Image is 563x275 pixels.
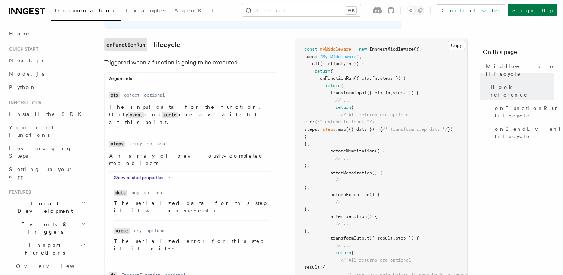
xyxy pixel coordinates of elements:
[341,83,343,88] span: {
[354,47,356,52] span: =
[330,192,369,197] span: beforeExecution
[351,250,354,255] span: {
[359,47,367,52] span: new
[372,119,375,124] span: }
[330,69,333,74] span: {
[304,206,307,212] span: }
[9,30,30,37] span: Home
[341,112,411,117] span: // All returns are optional
[114,175,174,181] button: Show nested properties
[369,76,372,81] span: ,
[304,134,307,139] span: }
[9,84,36,90] span: Python
[393,236,395,241] span: ,
[346,127,375,132] span: (({ data })
[109,92,120,98] code: ctx
[104,38,147,51] code: onFunctionRun
[6,162,88,183] a: Setting up your app
[109,141,125,147] code: steps
[6,100,42,106] span: Inngest tour
[304,54,315,59] span: name
[495,125,560,140] span: onSendEvent lifecycle
[304,127,317,132] span: steps
[325,83,341,88] span: return
[307,228,309,234] span: ,
[51,2,121,21] a: Documentation
[307,163,309,168] span: ,
[492,122,554,143] a: onSendEvent lifecycle
[13,259,88,273] a: Overview
[114,190,127,196] code: data
[144,92,165,98] dd: optional
[341,257,411,263] span: // All returns are optional
[147,141,168,147] dd: optional
[495,104,560,119] span: onFunctionRun lifecycle
[448,41,465,50] button: Copy
[448,127,453,132] span: })
[242,4,361,16] button: Search...⌘K
[6,221,81,236] span: Events & Triggers
[330,214,367,219] span: afterExecution
[307,185,309,190] span: ,
[320,61,343,66] span: ({ client
[174,7,214,13] span: AgentKit
[320,54,359,59] span: "My Middleware"
[304,119,312,124] span: ctx
[317,127,320,132] span: :
[359,54,362,59] span: ,
[9,145,72,159] span: Leveraging Steps
[315,69,330,74] span: return
[372,76,377,81] span: fn
[335,156,351,161] span: // ...
[322,127,335,132] span: steps
[375,119,377,124] span: ,
[377,76,380,81] span: ,
[16,263,93,269] span: Overview
[128,112,144,118] code: event
[380,76,406,81] span: steps }) {
[162,112,178,118] code: runId
[407,6,424,15] button: Toggle dark mode
[9,71,44,77] span: Node.js
[104,38,180,51] a: onFunctionRunlifecycle
[343,61,346,66] span: ,
[55,7,117,13] span: Documentation
[367,214,377,219] span: () {
[134,228,142,234] dd: any
[330,148,375,154] span: beforeMemoization
[114,199,267,214] p: The serialized data for this step if it was successful.
[508,4,557,16] a: Sign Up
[124,92,140,98] dd: object
[437,4,505,16] a: Contact sales
[6,238,88,259] button: Inngest Functions
[6,46,38,52] span: Quick start
[320,76,354,81] span: onFunctionRun
[487,80,554,101] a: Hook reference
[385,90,390,95] span: fn
[330,236,369,241] span: transformOutput
[6,200,81,215] span: Local Development
[369,47,414,52] span: InngestMiddleware
[312,119,315,124] span: :
[304,228,307,234] span: }
[372,170,382,176] span: () {
[114,228,130,234] code: error
[317,119,372,124] span: /* extend fn input */
[9,166,73,180] span: Setting up your app
[304,47,317,52] span: const
[6,197,88,218] button: Local Development
[146,228,167,234] dd: optional
[320,47,351,52] span: myMiddleware
[315,119,317,124] span: {
[9,57,44,63] span: Next.js
[375,127,380,132] span: =>
[170,2,218,20] a: AgentKit
[414,47,419,52] span: ({
[335,250,351,255] span: return
[6,54,88,67] a: Next.js
[6,218,88,238] button: Events & Triggers
[335,199,351,205] span: // ...
[369,192,380,197] span: () {
[6,142,88,162] a: Leveraging Steps
[6,121,88,142] a: Your first Functions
